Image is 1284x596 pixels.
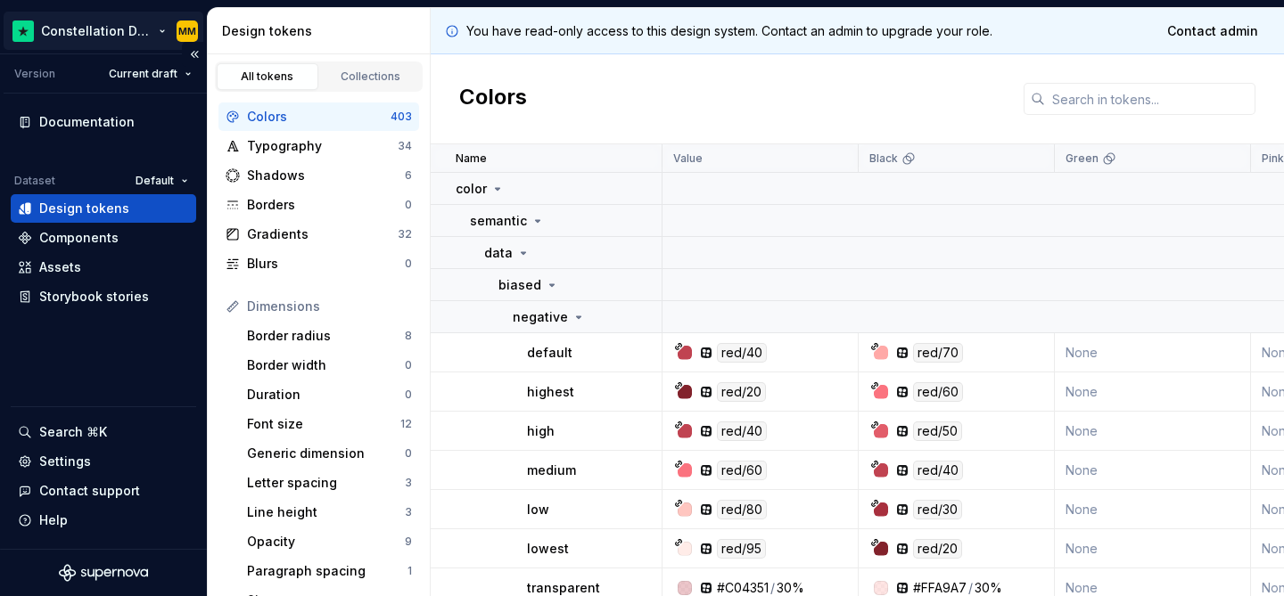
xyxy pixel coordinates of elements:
div: Paragraph spacing [247,562,407,580]
div: 34 [398,139,412,153]
p: Value [673,151,703,166]
span: Default [136,174,174,188]
div: red/60 [717,461,767,480]
p: biased [498,276,541,294]
div: Documentation [39,113,135,131]
div: Font size [247,415,400,433]
p: data [484,244,513,262]
a: Line height3 [240,498,419,527]
div: Blurs [247,255,405,273]
a: Duration0 [240,380,419,409]
div: 0 [405,446,412,461]
div: Assets [39,258,81,276]
svg: Supernova Logo [59,564,148,582]
p: default [527,344,572,362]
a: Shadows6 [218,161,419,190]
a: Gradients32 [218,220,419,249]
a: Borders0 [218,191,419,219]
div: red/70 [913,343,963,363]
p: negative [513,308,568,326]
button: Collapse sidebar [182,42,207,67]
div: MM [178,24,196,38]
div: Letter spacing [247,474,405,492]
td: None [1055,372,1251,412]
div: All tokens [223,69,312,84]
input: Search in tokens... [1045,83,1255,115]
p: semantic [470,212,527,230]
a: Font size12 [240,410,419,438]
div: Search ⌘K [39,423,107,441]
div: 8 [405,329,412,343]
div: Design tokens [39,200,129,217]
button: Current draft [101,61,200,86]
a: Colors403 [218,102,419,131]
div: Design tokens [222,22,423,40]
div: Border radius [247,327,405,345]
div: red/20 [913,539,962,559]
div: 403 [391,110,412,124]
div: red/40 [913,461,963,480]
div: red/80 [717,500,767,519]
div: Components [39,229,119,247]
div: Help [39,511,68,529]
div: Typography [247,137,398,155]
div: Colors [247,108,391,126]
h2: Colors [459,83,527,115]
div: Contact support [39,482,140,500]
div: red/50 [913,421,962,441]
div: Opacity [247,533,405,551]
div: 6 [405,168,412,183]
p: You have read-only access to this design system. Contact an admin to upgrade your role. [466,22,992,40]
p: color [456,180,487,198]
a: Opacity9 [240,527,419,556]
div: 0 [405,358,412,372]
a: Border radius8 [240,322,419,350]
div: Dataset [14,174,55,188]
p: Pink [1262,151,1284,166]
a: Assets [11,253,196,282]
div: Constellation Design System [41,22,155,40]
a: Storybook stories [11,282,196,311]
a: Paragraph spacing1 [240,557,419,585]
td: None [1055,451,1251,490]
div: 1 [407,564,412,578]
span: Current draft [109,67,177,81]
a: Design tokens [11,194,196,223]
span: Contact admin [1167,22,1258,40]
div: 3 [405,476,412,490]
p: highest [527,383,574,401]
img: d602db7a-5e75-4dfe-a0a4-4b8163c7bad2.png [12,20,34,42]
a: Documentation [11,108,196,136]
div: Dimensions [247,298,412,315]
td: None [1055,529,1251,568]
div: 0 [405,198,412,212]
a: Letter spacing3 [240,469,419,497]
p: Black [869,151,898,166]
div: Borders [247,196,405,214]
button: Constellation Design SystemMM [4,12,203,50]
div: 32 [398,227,412,241]
div: red/95 [717,539,766,559]
div: Border width [247,356,405,374]
button: Default [128,168,196,193]
button: Search ⌘K [11,418,196,446]
div: 0 [405,257,412,271]
div: 0 [405,388,412,402]
div: Settings [39,453,91,470]
div: red/40 [717,343,767,363]
div: 12 [400,417,412,431]
div: Generic dimension [247,445,405,462]
td: None [1055,490,1251,529]
p: medium [527,461,576,479]
div: 9 [405,535,412,549]
p: Green [1066,151,1099,166]
div: Duration [247,386,405,404]
div: Shadows [247,167,405,184]
button: Contact support [11,477,196,505]
a: Border width0 [240,351,419,380]
td: None [1055,333,1251,372]
a: Settings [11,447,196,476]
a: Blurs0 [218,249,419,278]
p: lowest [527,540,569,558]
